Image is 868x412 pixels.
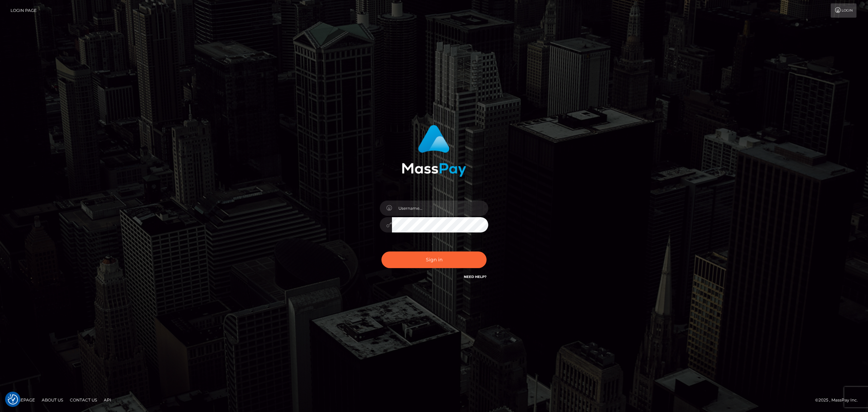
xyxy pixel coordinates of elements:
[464,275,487,279] a: Need Help?
[7,395,38,405] a: Homepage
[402,125,466,177] img: MassPay Login
[8,394,18,405] img: Revisit consent button
[8,394,18,405] button: Consent Preferences
[101,395,114,405] a: API
[815,396,863,404] div: © 2025 , MassPay Inc.
[67,395,100,405] a: Contact Us
[392,201,488,216] input: Username...
[11,3,37,18] a: Login Page
[39,395,66,405] a: About Us
[831,3,856,18] a: Login
[381,251,487,268] button: Sign in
